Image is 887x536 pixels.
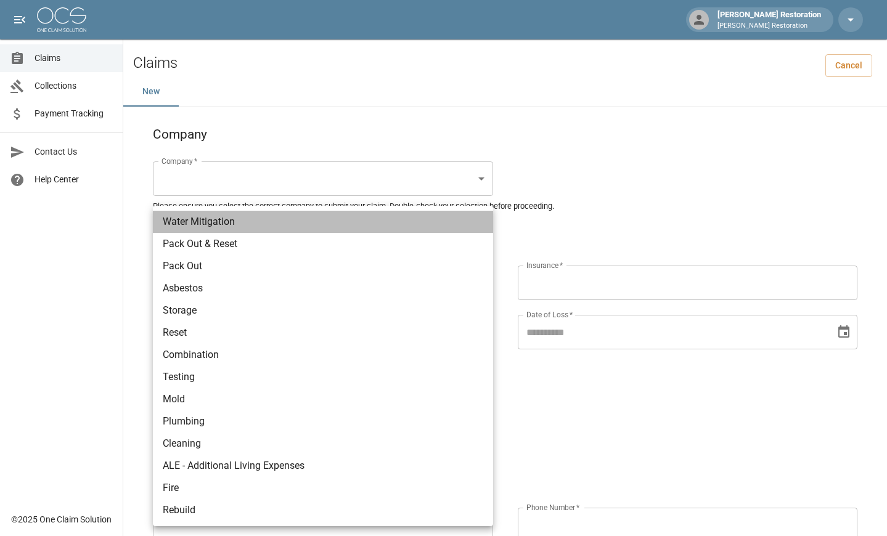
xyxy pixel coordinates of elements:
[153,322,493,344] li: Reset
[153,255,493,277] li: Pack Out
[153,211,493,233] li: Water Mitigation
[153,455,493,477] li: ALE - Additional Living Expenses
[153,388,493,410] li: Mold
[153,410,493,432] li: Plumbing
[153,299,493,322] li: Storage
[153,344,493,366] li: Combination
[153,233,493,255] li: Pack Out & Reset
[153,366,493,388] li: Testing
[153,277,493,299] li: Asbestos
[153,499,493,521] li: Rebuild
[153,432,493,455] li: Cleaning
[153,477,493,499] li: Fire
